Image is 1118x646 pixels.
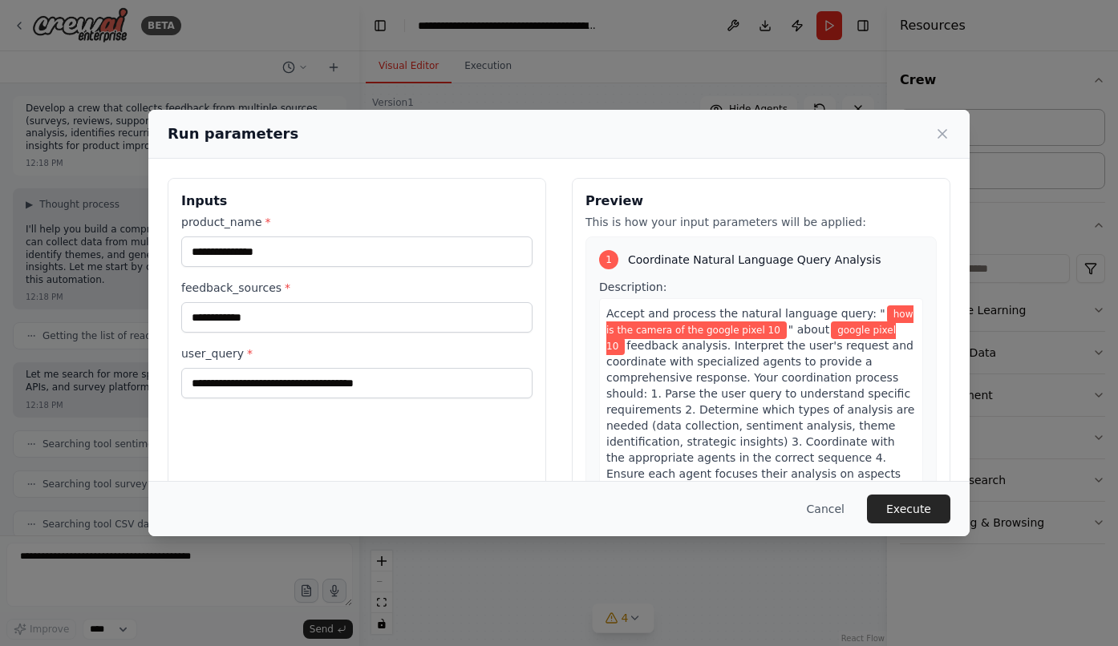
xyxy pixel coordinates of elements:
[181,280,533,296] label: feedback_sources
[181,214,533,230] label: product_name
[788,323,829,336] span: " about
[585,214,937,230] p: This is how your input parameters will be applied:
[606,339,915,640] span: feedback analysis. Interpret the user's request and coordinate with specialized agents to provide...
[599,250,618,269] div: 1
[867,495,950,523] button: Execute
[794,495,857,523] button: Cancel
[599,281,666,293] span: Description:
[606,305,913,339] span: Variable: user_query
[606,307,885,320] span: Accept and process the natural language query: "
[168,123,298,145] h2: Run parameters
[585,192,937,211] h3: Preview
[628,252,881,268] span: Coordinate Natural Language Query Analysis
[606,321,896,355] span: Variable: product_name
[181,192,533,211] h3: Inputs
[181,345,533,361] label: user_query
